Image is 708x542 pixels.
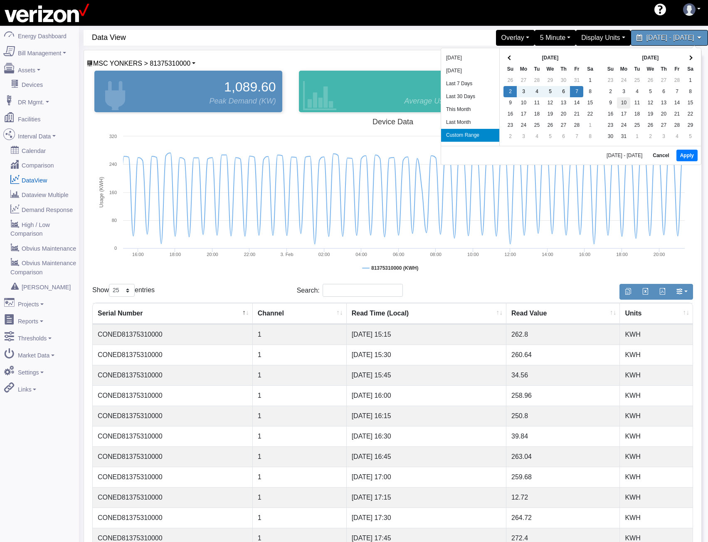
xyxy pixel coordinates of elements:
span: Peak Demand (KW) [210,96,276,107]
td: 11 [530,97,543,108]
td: 1 [683,75,697,86]
td: 15 [683,97,697,108]
text: 240 [109,162,117,167]
td: 13 [657,97,670,108]
text: 06:00 [393,252,405,257]
span: [DATE] - [DATE] [607,153,646,158]
th: We [644,64,657,75]
th: Read Time (Local) : activate to sort column ascending [347,303,506,324]
th: Su [604,64,617,75]
td: 30 [557,75,570,86]
td: 260.64 [506,345,620,365]
td: 26 [644,75,657,86]
td: 25 [630,120,644,131]
td: 28 [570,120,583,131]
td: 1 [583,120,597,131]
tspan: Device Data [373,118,414,126]
td: 22 [683,108,697,120]
td: 2 [604,86,617,97]
td: 28 [670,75,683,86]
td: 1 [253,324,347,345]
td: 8 [583,86,597,97]
td: 21 [670,108,683,120]
td: 25 [630,75,644,86]
td: [DATE] 16:45 [347,446,506,467]
td: 14 [670,97,683,108]
td: 39.84 [506,426,620,446]
td: 22 [583,108,597,120]
td: KWH [620,446,693,467]
th: Serial Number : activate to sort column descending [93,303,253,324]
div: Display Units [576,30,630,46]
button: Generate PDF [654,284,671,300]
td: 11 [630,97,644,108]
td: 24 [617,75,630,86]
div: 5 Minute [535,30,576,46]
td: 28 [670,120,683,131]
td: 1 [253,345,347,365]
td: 6 [557,131,570,142]
td: 31 [617,131,630,142]
td: 3 [657,131,670,142]
td: 264.72 [506,508,620,528]
td: 262.8 [506,324,620,345]
td: 12.72 [506,487,620,508]
input: Search: [323,284,403,297]
td: 30 [604,131,617,142]
td: 7 [670,86,683,97]
td: 1 [253,467,347,487]
td: KWH [620,487,693,508]
td: 250.8 [506,406,620,426]
li: Last 30 Days [441,90,499,103]
td: 10 [517,97,530,108]
th: Sa [583,64,597,75]
td: 16 [503,108,517,120]
td: 4 [670,131,683,142]
span: Average Usage (KWH) [405,96,481,107]
td: 4 [530,86,543,97]
td: CONED81375310000 [93,446,253,467]
td: 258.96 [506,385,620,406]
td: CONED81375310000 [93,406,253,426]
td: 17 [517,108,530,120]
td: 34.56 [506,365,620,385]
td: 17 [617,108,630,120]
th: [DATE] [517,52,583,64]
a: MSC YONKERS > 81375310000 [86,60,195,67]
td: 4 [630,86,644,97]
td: 14 [570,97,583,108]
td: 3 [617,86,630,97]
th: Channel : activate to sort column ascending [253,303,347,324]
td: 12 [644,97,657,108]
button: Show/Hide Columns [671,284,693,300]
td: [DATE] 17:15 [347,487,506,508]
td: 18 [530,108,543,120]
tspan: Usage (KWH) [99,177,104,207]
td: CONED81375310000 [93,345,253,365]
td: 1 [253,426,347,446]
td: 27 [657,75,670,86]
select: Showentries [109,284,135,297]
td: 1 [253,446,347,467]
td: 13 [557,97,570,108]
td: 3 [517,86,530,97]
td: 3 [517,131,530,142]
text: 0 [114,246,117,251]
text: 22:00 [244,252,256,257]
li: [DATE] [441,64,499,77]
td: 27 [517,75,530,86]
span: Data View [92,30,397,45]
td: CONED81375310000 [93,365,253,385]
td: 15 [583,97,597,108]
li: [DATE] [441,52,499,64]
td: [DATE] 17:30 [347,508,506,528]
td: 4 [530,131,543,142]
text: 10:00 [467,252,479,257]
text: 20:00 [654,252,665,257]
th: Read Value : activate to sort column ascending [506,303,620,324]
td: KWH [620,365,693,385]
img: user-3.svg [683,3,696,16]
td: 5 [644,86,657,97]
button: Copy to clipboard [619,284,637,300]
text: 16:00 [579,252,591,257]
